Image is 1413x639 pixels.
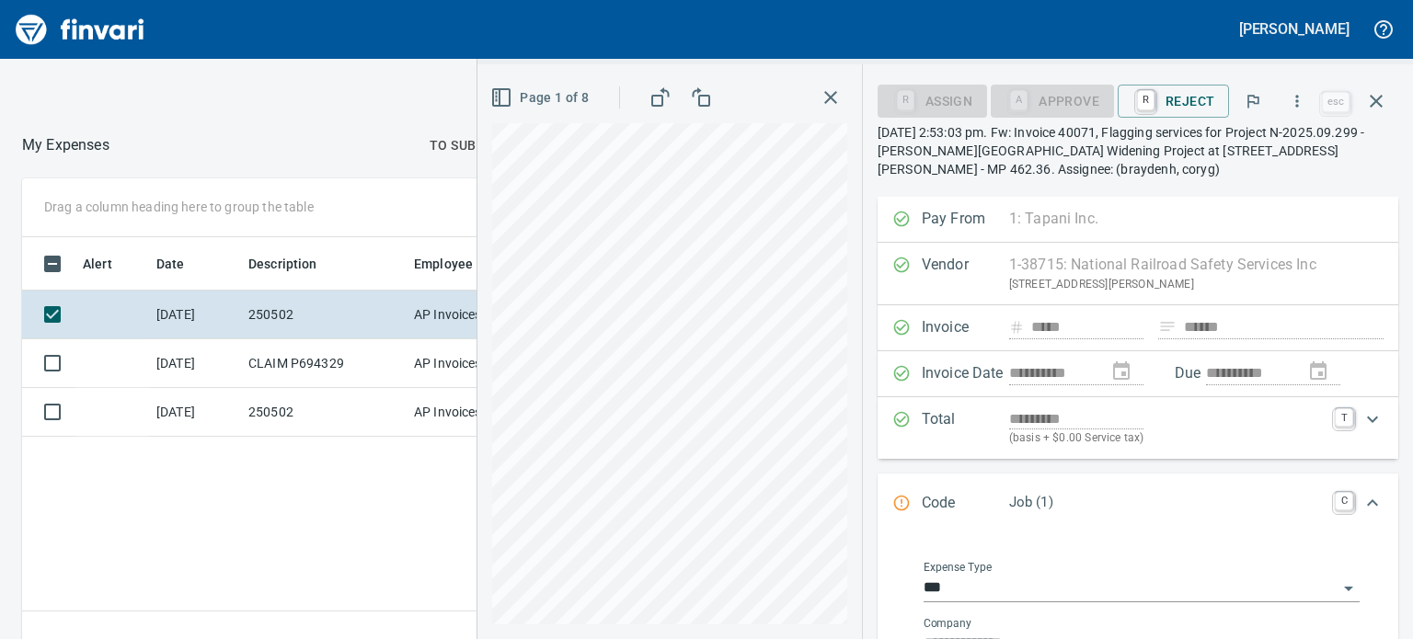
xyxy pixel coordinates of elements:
[1118,85,1229,118] button: RReject
[922,408,1009,448] p: Total
[241,388,407,437] td: 250502
[922,492,1009,516] p: Code
[878,92,987,108] div: Assign
[878,397,1398,459] div: Expand
[494,86,589,109] span: Page 1 of 8
[149,291,241,339] td: [DATE]
[149,388,241,437] td: [DATE]
[1235,15,1354,43] button: [PERSON_NAME]
[241,339,407,388] td: CLAIM P694329
[44,198,314,216] p: Drag a column heading here to group the table
[1233,81,1273,121] button: Flag
[156,253,209,275] span: Date
[487,81,596,115] button: Page 1 of 8
[149,339,241,388] td: [DATE]
[407,388,545,437] td: AP Invoices
[1277,81,1317,121] button: More
[1239,19,1350,39] h5: [PERSON_NAME]
[407,291,545,339] td: AP Invoices
[1009,492,1324,513] p: Job (1)
[878,474,1398,534] div: Expand
[991,92,1114,108] div: Job required
[83,253,112,275] span: Alert
[878,123,1398,178] p: [DATE] 2:53:03 pm. Fw: Invoice 40071, Flagging services for Project N-2025.09.299 - [PERSON_NAME]...
[1137,90,1155,110] a: R
[248,253,317,275] span: Description
[241,291,407,339] td: 250502
[924,618,971,629] label: Company
[11,7,149,51] img: Finvari
[83,253,136,275] span: Alert
[924,562,992,573] label: Expense Type
[1335,408,1353,427] a: T
[1335,492,1353,510] a: C
[430,134,500,157] span: To Submit
[1322,92,1350,112] a: esc
[1009,429,1324,448] p: (basis + $0.00 Service tax)
[22,134,109,156] nav: breadcrumb
[1317,79,1398,123] span: Close invoice
[248,253,341,275] span: Description
[156,253,185,275] span: Date
[22,134,109,156] p: My Expenses
[414,253,497,275] span: Employee
[1336,576,1361,601] button: Open
[1132,86,1214,117] span: Reject
[407,339,545,388] td: AP Invoices
[414,253,473,275] span: Employee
